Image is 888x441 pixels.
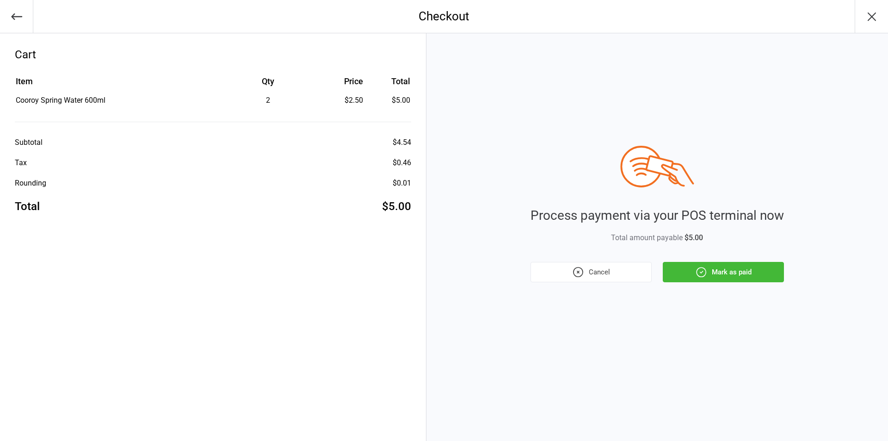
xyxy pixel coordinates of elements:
[15,46,411,63] div: Cart
[530,262,652,282] button: Cancel
[367,75,410,94] th: Total
[16,96,105,105] span: Cooroy Spring Water 600ml
[684,233,703,242] span: $5.00
[15,198,40,215] div: Total
[15,157,27,168] div: Tax
[15,178,46,189] div: Rounding
[393,178,411,189] div: $0.01
[16,75,220,94] th: Item
[367,95,410,106] td: $5.00
[221,75,316,94] th: Qty
[382,198,411,215] div: $5.00
[393,137,411,148] div: $4.54
[393,157,411,168] div: $0.46
[663,262,784,282] button: Mark as paid
[530,206,784,225] div: Process payment via your POS terminal now
[15,137,43,148] div: Subtotal
[221,95,316,106] div: 2
[530,232,784,243] div: Total amount payable
[316,95,363,106] div: $2.50
[316,75,363,87] div: Price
